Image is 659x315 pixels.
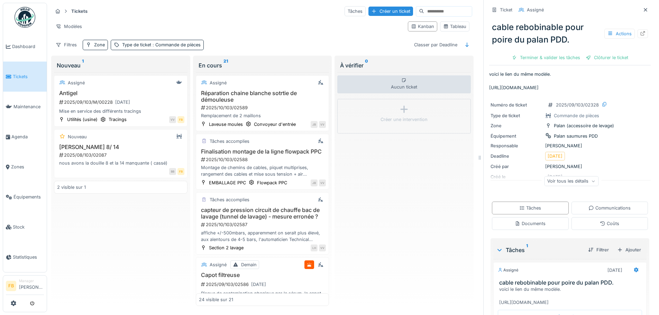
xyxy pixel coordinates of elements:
h3: Finalisation montage de la ligne flowpack PPC [199,148,326,155]
li: [PERSON_NAME] [19,278,44,293]
div: VV [169,116,176,123]
div: 2025/10/103/02588 [200,156,326,163]
div: Actions [604,29,635,39]
div: Tâches [345,6,366,16]
div: Classer par Deadline [411,40,460,50]
span: Tickets [13,73,44,80]
strong: Tickets [68,8,90,15]
div: Assigné [527,7,544,13]
div: Laveuse moules [209,121,243,128]
h3: Réparation chaine blanche sotrtie de démouleuse [199,90,326,103]
div: Responsable [491,142,542,149]
p: voici le lien du même modèle. [URL][DOMAIN_NAME] [489,71,651,91]
span: Maintenance [13,103,44,110]
div: Filtres [53,40,80,50]
div: affiche +/-500mbars, apparemment on serait plus élevé, aux alentours de 4-5 bars, l'automaticien ... [199,230,326,243]
a: Zones [3,152,47,182]
div: VV [319,179,326,186]
span: Statistiques [13,254,44,260]
div: En cours [199,61,327,70]
div: Tâches [519,205,541,211]
div: voici le lien du même modèle. [URL][DOMAIN_NAME] [499,286,643,306]
div: Créé par [491,163,542,170]
div: 2025/10/103/02587 [200,221,326,228]
li: FB [6,281,16,291]
div: Tâches accomplies [210,196,249,203]
div: Modèles [53,21,85,31]
div: Palan (accessoire de levage) [554,122,614,129]
div: Numéro de ticket [491,102,542,108]
a: Dashboard [3,31,47,62]
img: Badge_color-CXgf-gQk.svg [15,7,35,28]
div: [PERSON_NAME] [491,163,649,170]
div: Convoyeur d'entrée [254,121,296,128]
div: [DATE] [251,281,266,288]
a: FB Manager[PERSON_NAME] [6,278,44,295]
div: Aucun ticket [337,75,471,93]
div: 2025/08/103/02087 [58,152,184,158]
div: Flowpack PPC [257,179,287,186]
a: Maintenance [3,92,47,122]
div: VV [319,121,326,128]
div: Équipement [491,133,542,139]
div: Assigné [210,261,227,268]
div: Montage de chemins de cables, piquet multiprises, rangement des cables et mise sous tension + air... [199,164,326,177]
div: [DATE] [607,267,622,274]
h3: Capot filtreuse [199,272,326,278]
span: Zones [11,164,44,170]
div: Section 2 lavage [209,244,244,251]
div: Ticket [500,7,512,13]
div: Voir tous les détails [544,176,598,186]
div: À vérifier [340,61,468,70]
div: 2025/09/103/M/00228 [58,98,184,106]
div: JB [311,121,318,128]
div: cable rebobinable pour poire du palan PDD. [489,18,651,49]
div: [DATE] [115,99,130,105]
div: Commande de pièces [554,112,599,119]
a: Tickets [3,62,47,92]
div: 2025/09/103/02586 [200,280,326,289]
div: [DATE] [548,153,562,159]
div: 24 visible sur 21 [199,296,233,303]
div: Tâches accomplies [210,138,249,145]
div: Remplacement de 2 maillons [199,112,326,119]
sup: 0 [365,61,368,70]
h3: capteur de pression circuit de chauffe bac de lavage (tunnel de lavage) - mesure erronée ? [199,207,326,220]
div: Type de ticket [491,112,542,119]
div: 2 visible sur 1 [57,184,86,191]
span: Agenda [11,133,44,140]
div: Tracings [109,116,127,123]
a: Statistiques [3,242,47,272]
div: Demain [241,261,257,268]
div: Mise en service des différents tracings [57,108,184,114]
h3: [PERSON_NAME] 8/ 14 [57,144,184,150]
div: Terminer & valider les tâches [509,53,583,62]
div: JB [311,179,318,186]
div: Coûts [600,220,619,227]
span: Stock [13,224,44,230]
span: Dashboard [12,43,44,50]
span: : Commande de pièces [151,42,201,47]
h3: cable rebobinable pour poire du palan PDD. [499,279,643,286]
div: Documents [515,220,546,227]
a: Équipements [3,182,47,212]
a: Agenda [3,122,47,152]
div: Utilités (usine) [67,116,98,123]
div: Créer une intervention [381,116,428,123]
h3: Antigel [57,90,184,96]
div: Tableau [443,23,466,30]
div: Manager [19,278,44,284]
div: Communications [588,205,631,211]
div: Ajouter [614,245,644,254]
div: Risque de contamination phagique par le sérum, le capot doit être fermé et son ouverture doit pro... [199,290,326,303]
div: Nouveau [68,133,87,140]
div: Filtrer [585,245,612,254]
div: Clôturer le ticket [583,53,631,62]
div: Assigné [498,267,519,273]
div: EMBALLAGE PPC [209,179,246,186]
div: Zone [491,122,542,129]
sup: 21 [223,61,228,70]
div: BB [169,168,176,175]
div: FB [177,168,184,175]
sup: 1 [82,61,84,70]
